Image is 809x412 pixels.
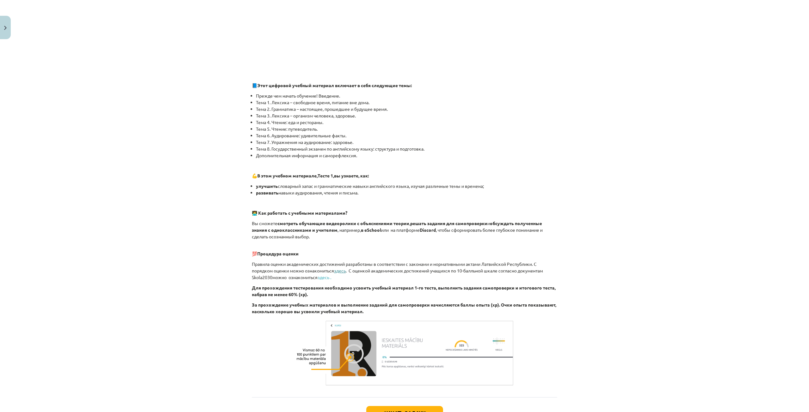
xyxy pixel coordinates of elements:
font: В этом учебном материале, [257,173,318,178]
font: За прохождение учебных материалов и выполнение заданий для самопроверки начисляются баллы опыта (... [252,302,556,314]
font: . С оценкой академических достижений учащихся по 10-балльной шкале согласно документам Skola2030 [252,268,543,280]
font: или на платформе [381,227,420,233]
img: icon-close-lesson-0947bae3869378f0d4975bcd49f059093ad1ed9edebbc8119c70593378902aed.svg [4,26,7,30]
font: 💪 [252,173,257,178]
font: Процедура оценки [257,251,299,256]
font: 💯 [252,251,257,256]
font: Тема 7. Упражнения на аудирование: здоровье. [256,139,353,145]
font: Тема 4. Чтение: еда и рестораны. [256,119,323,125]
font: Тема 6. Аудирование: удивительные факты. [256,133,346,138]
font: улучшить [256,183,278,189]
font: решать задания для самопроверки [410,220,487,226]
font: , [409,220,410,226]
font: Тесте 1, [318,173,334,178]
font: можно ознакомиться [272,274,318,280]
font: Вы сможете [252,220,277,226]
font: развивать [256,190,278,195]
font: 🧑‍💻 Как работать с учебными материалами? [252,210,347,216]
font: и [487,220,490,226]
font: Для прохождения тестирования необходимо усвоить учебный материал 1-го теста, выполнить задания са... [252,285,556,297]
a: здесь [334,268,346,273]
font: Этот цифровой учебный материал включает в себя следующие темы: [257,82,412,88]
font: Discord [420,227,436,233]
font: вы узнаете, как: [334,173,369,178]
font: словарный запас и грамматические навыки английского языка, изучая различные темы и времена; [278,183,484,189]
font: Дополнительная информация и саморефлексия. [256,152,357,158]
font: смотреть обучающие видеоролики с объяснениями теории [277,220,409,226]
font: Тема 1. Лексика – свободное время, питание вне дома. [256,99,369,105]
font: Тема 8. Государственный экзамен по английскому языку: структура и подготовка. [256,146,424,152]
font: , например, [338,227,361,233]
font: Тема 2. Грамматика – настоящее, прошедшее и будущее время. [256,106,388,112]
font: Тема 5. Чтение: путеводитель. [256,126,318,132]
font: Прежде чем начать обучение! Введение. [256,93,340,99]
font: Тема 3. Лексика – организм человека, здоровье. [256,113,356,118]
font: 📘 [252,82,257,88]
font: навыки аудирования, чтения и письма. [278,190,358,195]
font: Правила оценки академических достижений разработаны в соответствии с законами и нормативными акта... [252,261,537,273]
a: здесь . [318,274,331,280]
font: в eSchool [361,227,381,233]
